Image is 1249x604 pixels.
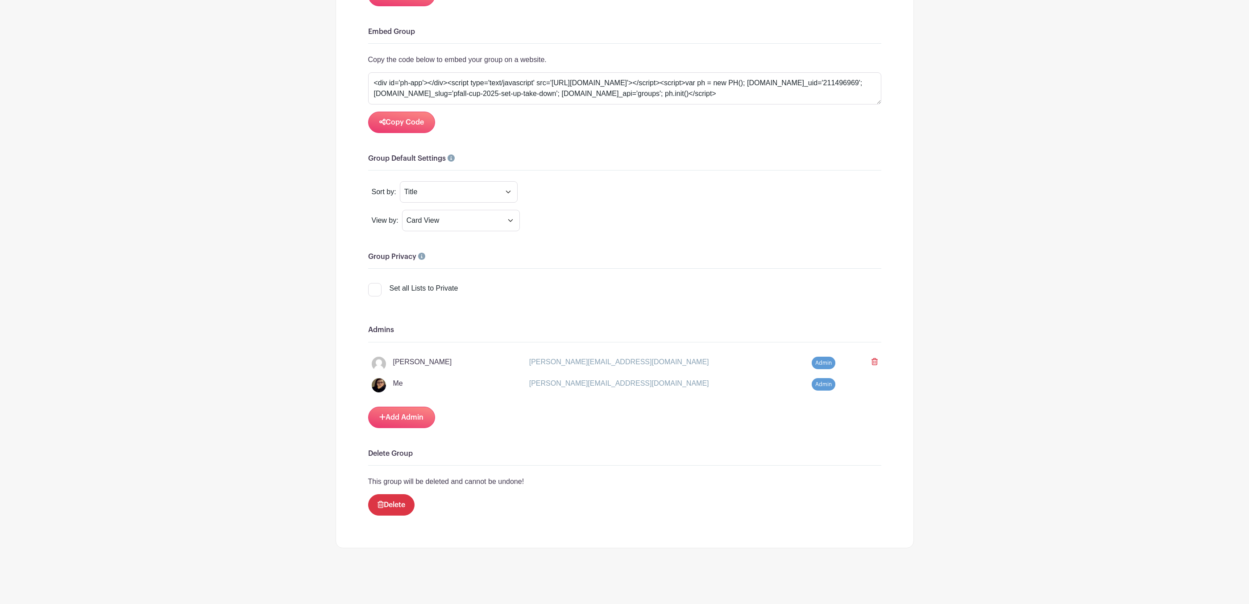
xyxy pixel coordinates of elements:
[368,494,415,516] a: Delete
[368,54,881,65] p: Copy the code below to embed your group on a website.
[372,357,386,371] img: default-ce2991bfa6775e67f084385cd625a349d9dcbb7a52a09fb2fda1e96e2d18dcdb.png
[529,357,709,367] p: [PERSON_NAME][EMAIL_ADDRESS][DOMAIN_NAME]
[368,28,881,36] h6: Embed Group
[368,326,881,334] h6: Admins
[368,154,881,163] h6: Group Default Settings
[368,72,881,104] textarea: <div id='ph-app'></div><script type='text/javascript' src='[URL][DOMAIN_NAME]'></script><script>v...
[393,357,452,367] p: [PERSON_NAME]
[812,378,835,391] span: Admin
[368,112,435,133] button: Copy Code
[368,187,400,197] div: Sort by:
[393,378,403,389] p: Me
[812,357,835,369] span: Admin
[372,378,386,392] img: 20220811_104416%20(2).jpg
[368,407,435,428] a: Add Admin
[368,215,402,226] div: View by:
[368,450,881,458] h6: Delete Group
[529,378,709,389] p: [PERSON_NAME][EMAIL_ADDRESS][DOMAIN_NAME]
[390,283,458,294] div: Set all Lists to Private
[368,476,881,487] p: This group will be deleted and cannot be undone!
[368,253,881,261] h6: Group Privacy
